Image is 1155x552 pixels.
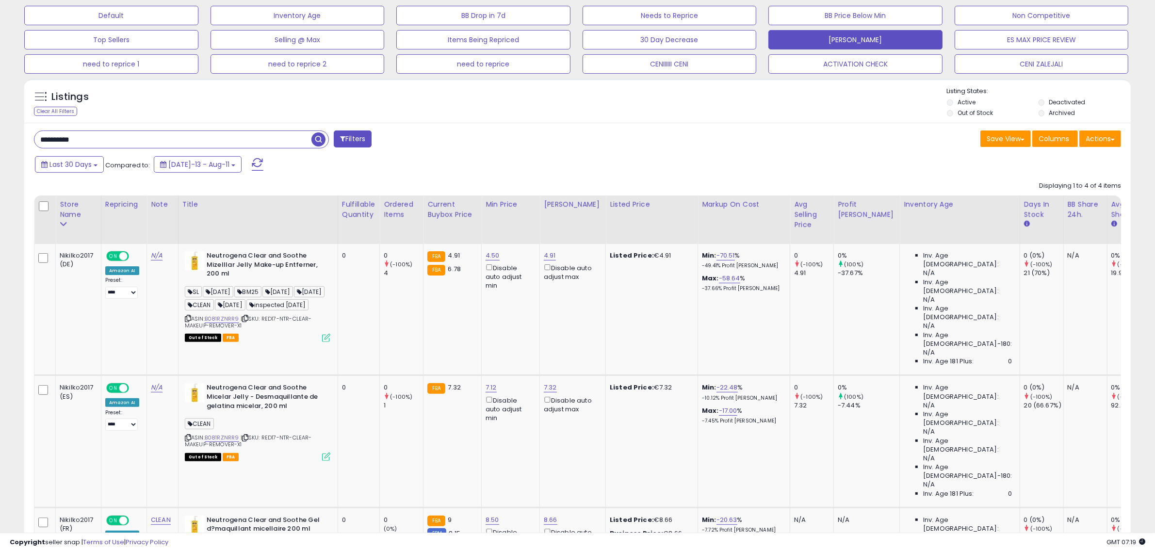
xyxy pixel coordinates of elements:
div: Markup on Cost [702,199,786,210]
a: -58.64 [719,274,740,283]
div: 0 [342,383,372,392]
button: BB Drop in 7d [396,6,570,25]
span: N/A [923,295,935,304]
div: Nikilko2017 (DE) [60,251,94,269]
button: CENI ZALEJALI [955,54,1129,74]
label: Deactivated [1049,98,1086,106]
div: Avg Selling Price [794,199,830,230]
span: inspected [DATE] [246,299,309,310]
b: Neutrogena Clear and Soothe Micelar Jelly - Desmaquillante de gelatina micelar, 200 ml [207,383,325,413]
span: Last 30 Days [49,160,92,169]
div: 0 [384,516,423,524]
span: 9 [448,515,452,524]
span: Inv. Age [DEMOGRAPHIC_DATA]-180: [923,463,1012,480]
button: ES MAX PRICE REVIEW [955,30,1129,49]
div: Disable auto adjust max [544,395,598,414]
p: -7.45% Profit [PERSON_NAME] [702,418,782,424]
span: BM25 [234,286,261,297]
img: 31ScPtqMVRL._SL40_.jpg [185,251,204,271]
button: Non Competitive [955,6,1129,25]
span: FBA [223,334,239,342]
button: Actions [1079,130,1121,147]
p: -37.66% Profit [PERSON_NAME] [702,285,782,292]
small: (-100%) [800,260,823,268]
div: 7.32 [794,401,833,410]
b: Max: [702,274,719,283]
div: % [702,251,782,269]
div: % [702,274,782,292]
button: Inventory Age [211,6,385,25]
a: B081RZNRR9 [205,315,239,323]
a: CLEAN [151,515,171,525]
span: ON [107,516,119,524]
div: Repricing [105,199,143,210]
small: (-100%) [1118,260,1140,268]
p: Listing States: [947,87,1131,96]
span: 4.91 [448,251,460,260]
div: % [702,406,782,424]
div: 0% [838,383,899,392]
b: Neutrogena Clear and Soothe Mizelllar Jelly Make-up Entferner, 200 ml [207,251,325,281]
span: N/A [923,401,935,410]
button: [DATE]-13 - Aug-11 [154,156,242,173]
a: 4.91 [544,251,556,260]
a: B081RZNRR9 [205,434,239,442]
div: Profit [PERSON_NAME] [838,199,895,220]
button: Needs to Reprice [583,6,757,25]
a: -22.48 [716,383,738,392]
span: Inv. Age [DEMOGRAPHIC_DATA]: [923,383,1012,401]
div: 0 (0%) [1024,383,1063,392]
a: N/A [151,251,163,260]
div: 0 [794,383,833,392]
div: Nikilko2017 (ES) [60,383,94,401]
span: Inv. Age 181 Plus: [923,489,974,498]
h5: Listings [51,90,89,104]
span: 0 [1008,357,1012,366]
small: FBA [427,251,445,262]
div: N/A [794,516,826,524]
span: N/A [923,480,935,489]
div: 0 (0%) [1024,516,1063,524]
span: 6.78 [448,264,461,274]
b: Min: [702,383,716,392]
a: 7.12 [486,383,497,392]
span: Inv. Age [DEMOGRAPHIC_DATA]: [923,278,1012,295]
a: N/A [151,383,163,392]
div: Days In Stock [1024,199,1059,220]
a: Terms of Use [83,537,124,547]
span: All listings that are currently out of stock and unavailable for purchase on Amazon [185,334,221,342]
button: need to reprice [396,54,570,74]
button: 30 Day Decrease [583,30,757,49]
div: Avg BB Share [1111,199,1147,220]
div: 0% [1111,383,1151,392]
span: N/A [923,454,935,463]
button: Default [24,6,198,25]
span: N/A [923,269,935,277]
div: Fulfillable Quantity [342,199,375,220]
img: 31ScPtqMVRL._SL40_.jpg [185,516,204,535]
label: Out of Stock [958,109,993,117]
div: Store Name [60,199,97,220]
button: [PERSON_NAME] [768,30,943,49]
div: Preset: [105,409,139,431]
div: N/A [1068,516,1100,524]
div: 1 [384,401,423,410]
span: OFF [127,384,143,392]
small: (100%) [844,393,863,401]
small: (-100%) [1030,393,1053,401]
div: €4.91 [610,251,690,260]
span: Inv. Age [DEMOGRAPHIC_DATA]: [923,304,1012,322]
div: 0 [342,251,372,260]
span: N/A [923,348,935,357]
div: 0% [838,251,899,260]
div: Amazon AI [105,398,139,407]
span: All listings that are currently out of stock and unavailable for purchase on Amazon [185,453,221,461]
a: -70.51 [716,251,735,260]
div: ASIN: [185,383,330,460]
span: [DATE] [215,299,245,310]
button: Items Being Repriced [396,30,570,49]
div: 0% [1111,251,1151,260]
div: Amazon AI [105,266,139,275]
b: Max: [702,406,719,415]
span: Inv. Age 181 Plus: [923,357,974,366]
